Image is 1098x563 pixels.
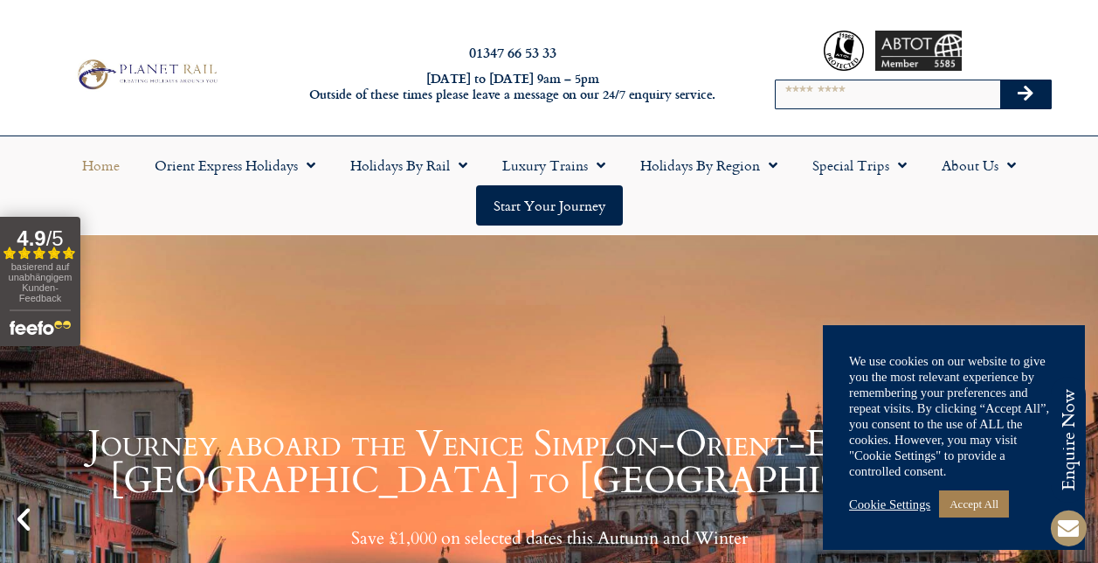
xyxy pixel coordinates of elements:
div: We use cookies on our website to give you the most relevant experience by remembering your prefer... [849,353,1059,479]
h6: [DATE] to [DATE] 9am – 5pm Outside of these times please leave a message on our 24/7 enquiry serv... [297,71,728,103]
a: Special Trips [795,145,924,185]
a: Luxury Trains [485,145,623,185]
a: Cookie Settings [849,497,930,512]
a: Start your Journey [476,185,623,226]
a: Holidays by Region [623,145,795,185]
p: Save £1,000 on selected dates this Autumn and Winter [44,527,1054,549]
button: Search [1000,80,1051,108]
a: Accept All [939,490,1009,518]
img: Planet Rail Train Holidays Logo [72,56,221,93]
a: About Us [924,145,1033,185]
a: Holidays by Rail [333,145,485,185]
a: Home [65,145,137,185]
div: Previous slide [9,504,38,534]
h1: Journey aboard the Venice Simplon-Orient-Express from [GEOGRAPHIC_DATA] to [GEOGRAPHIC_DATA] [44,426,1054,499]
a: Orient Express Holidays [137,145,333,185]
a: 01347 66 53 33 [469,42,556,62]
nav: Menu [9,145,1089,226]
